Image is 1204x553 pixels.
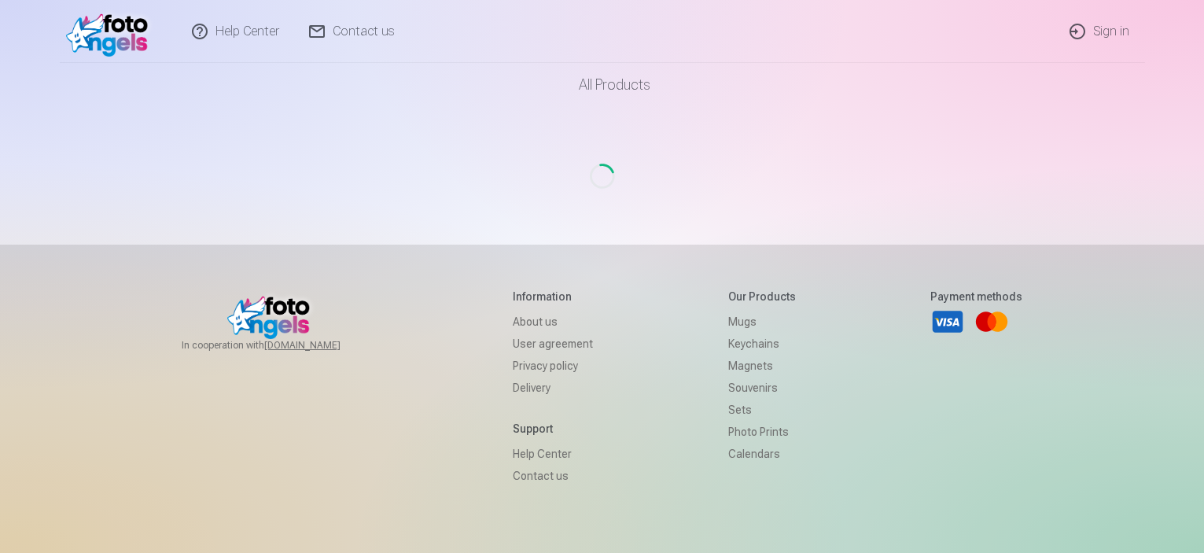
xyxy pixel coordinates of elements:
img: /v1 [66,6,156,57]
a: About us [513,311,593,333]
a: Magnets [728,355,796,377]
span: In cooperation with [182,339,378,352]
a: Mastercard [974,304,1009,339]
a: Contact us [513,465,593,487]
h5: Payment methods [930,289,1022,304]
h5: Information [513,289,593,304]
h5: Support [513,421,593,437]
a: Privacy policy [513,355,593,377]
a: Delivery [513,377,593,399]
a: [DOMAIN_NAME] [264,339,378,352]
a: All products [535,63,669,107]
a: Help Center [513,443,593,465]
a: Souvenirs [728,377,796,399]
a: User agreement [513,333,593,355]
h5: Our products [728,289,796,304]
a: Sets [728,399,796,421]
a: Visa [930,304,965,339]
a: Photo prints [728,421,796,443]
a: Calendars [728,443,796,465]
a: Keychains [728,333,796,355]
a: Mugs [728,311,796,333]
